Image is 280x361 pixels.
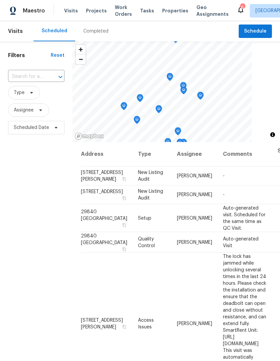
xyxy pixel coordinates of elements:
[8,52,51,59] h1: Filters
[177,216,212,220] span: [PERSON_NAME]
[83,28,108,35] div: Completed
[115,4,132,17] span: Work Orders
[121,323,127,329] button: Copy Address
[138,236,155,248] span: Quality Control
[172,142,218,167] th: Assignee
[177,174,212,178] span: [PERSON_NAME]
[177,192,212,197] span: [PERSON_NAME]
[75,132,104,140] a: Mapbox homepage
[140,8,154,13] span: Tasks
[177,139,183,149] div: Map marker
[81,170,123,182] span: [STREET_ADDRESS][PERSON_NAME]
[180,82,187,92] div: Map marker
[138,318,154,329] span: Access Issues
[223,174,225,178] span: -
[196,4,229,17] span: Geo Assignments
[271,131,275,138] span: Toggle attribution
[240,4,245,11] div: 6
[177,321,212,326] span: [PERSON_NAME]
[162,7,188,14] span: Properties
[223,206,266,230] span: Auto-generated visit. Scheduled for the same time as QC Visit.
[134,116,140,126] div: Map marker
[223,236,259,248] span: Auto-generated Visit
[197,92,204,102] div: Map marker
[133,142,172,167] th: Type
[23,7,45,14] span: Maestro
[14,124,49,131] span: Scheduled Date
[81,318,123,329] span: [STREET_ADDRESS][PERSON_NAME]
[121,102,127,112] div: Map marker
[81,233,127,245] span: 29840 [GEOGRAPHIC_DATA]
[51,52,64,59] div: Reset
[155,105,162,116] div: Map marker
[81,189,123,194] span: [STREET_ADDRESS]
[73,41,252,142] canvas: Map
[223,192,225,197] span: -
[121,176,127,182] button: Copy Address
[137,94,143,104] div: Map marker
[167,73,173,83] div: Map marker
[138,170,163,182] span: New Listing Audit
[175,127,181,138] div: Map marker
[138,189,163,200] span: New Listing Audit
[177,240,212,244] span: [PERSON_NAME]
[121,222,127,228] button: Copy Address
[56,72,65,82] button: Open
[8,72,46,82] input: Search for an address...
[86,7,107,14] span: Projects
[165,138,171,148] div: Map marker
[81,142,133,167] th: Address
[121,195,127,201] button: Copy Address
[76,45,86,54] button: Zoom in
[269,131,277,139] button: Toggle attribution
[64,7,78,14] span: Visits
[138,216,151,220] span: Setup
[239,25,272,38] button: Schedule
[76,54,86,64] button: Zoom out
[14,107,34,114] span: Assignee
[180,86,187,97] div: Map marker
[76,55,86,64] span: Zoom out
[8,24,23,39] span: Visits
[14,89,25,96] span: Type
[180,139,187,149] div: Map marker
[81,209,127,221] span: 29840 [GEOGRAPHIC_DATA]
[42,28,67,34] div: Scheduled
[244,27,267,36] span: Schedule
[218,142,272,167] th: Comments
[121,246,127,252] button: Copy Address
